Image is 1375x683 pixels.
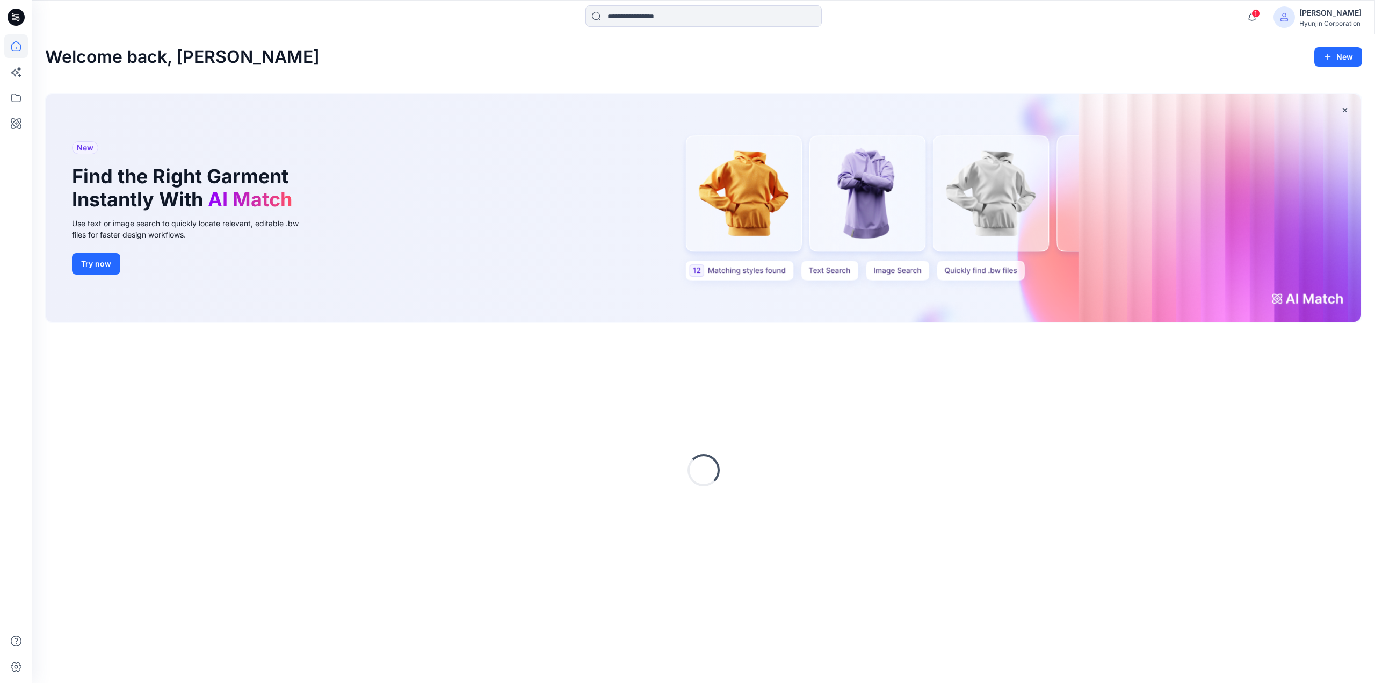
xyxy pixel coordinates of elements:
svg: avatar [1280,13,1289,21]
h2: Welcome back, [PERSON_NAME] [45,47,320,67]
span: 1 [1251,9,1260,18]
div: Use text or image search to quickly locate relevant, editable .bw files for faster design workflows. [72,218,314,240]
span: New [77,141,93,154]
h1: Find the Right Garment Instantly With [72,165,298,211]
button: New [1314,47,1362,67]
div: [PERSON_NAME] [1299,6,1362,19]
span: AI Match [208,188,292,211]
button: Try now [72,253,120,275]
div: Hyunjin Corporation [1299,19,1362,27]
